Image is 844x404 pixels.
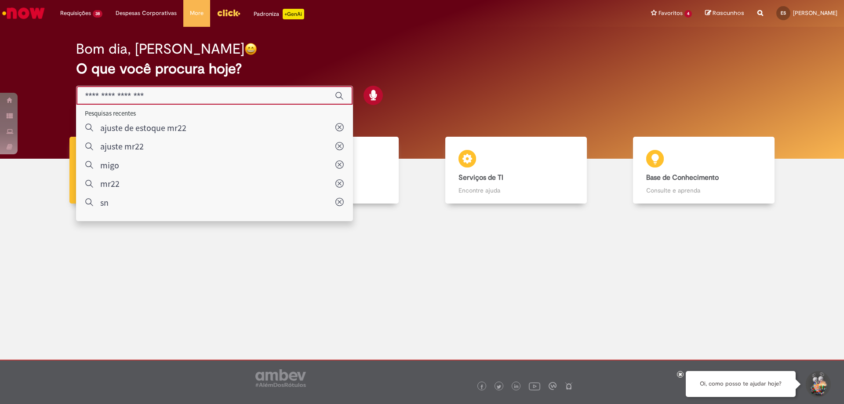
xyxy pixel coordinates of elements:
[93,10,102,18] span: 38
[804,371,831,397] button: Iniciar Conversa de Suporte
[76,61,768,76] h2: O que você procura hoje?
[480,385,484,389] img: logo_footer_facebook.png
[458,173,503,182] b: Serviços de TI
[514,384,519,389] img: logo_footer_linkedin.png
[46,137,234,204] a: Tirar dúvidas Tirar dúvidas com Lupi Assist e Gen Ai
[497,385,501,389] img: logo_footer_twitter.png
[254,9,304,19] div: Padroniza
[244,43,257,55] img: happy-face.png
[781,10,786,16] span: ES
[658,9,683,18] span: Favoritos
[283,9,304,19] p: +GenAi
[1,4,46,22] img: ServiceNow
[255,369,306,387] img: logo_footer_ambev_rotulo_gray.png
[646,186,761,195] p: Consulte e aprenda
[713,9,744,17] span: Rascunhos
[705,9,744,18] a: Rascunhos
[684,10,692,18] span: 4
[60,9,91,18] span: Requisições
[793,9,837,17] span: [PERSON_NAME]
[458,186,574,195] p: Encontre ajuda
[76,41,244,57] h2: Bom dia, [PERSON_NAME]
[549,382,557,390] img: logo_footer_workplace.png
[565,382,573,390] img: logo_footer_naosei.png
[646,173,719,182] b: Base de Conhecimento
[190,9,204,18] span: More
[610,137,798,204] a: Base de Conhecimento Consulte e aprenda
[217,6,240,19] img: click_logo_yellow_360x200.png
[686,371,796,397] div: Oi, como posso te ajudar hoje?
[422,137,610,204] a: Serviços de TI Encontre ajuda
[116,9,177,18] span: Despesas Corporativas
[529,380,540,392] img: logo_footer_youtube.png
